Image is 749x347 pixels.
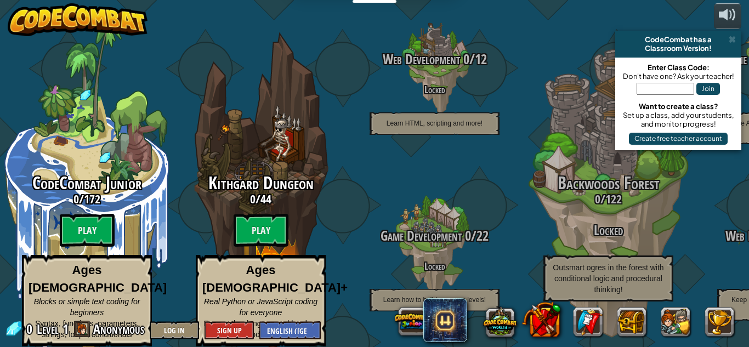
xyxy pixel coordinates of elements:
span: 0 [250,191,256,207]
button: Adjust volume [714,3,741,29]
div: Don't have one? Ask your teacher! [621,72,736,81]
btn: Play [234,214,288,247]
span: 22 [476,226,489,245]
span: 44 [260,191,271,207]
strong: Ages [DEMOGRAPHIC_DATA] [29,263,167,294]
span: Syntax, functions, parameters, strings, loops, conditionals [35,319,139,339]
span: 0 [73,191,79,207]
button: Join [696,83,720,95]
h4: Locked [348,84,521,95]
div: Set up a class, add your students, and monitor progress! [621,111,736,128]
span: 122 [605,191,622,207]
span: Outsmart ogres in the forest with conditional logic and procedural thinking! [553,263,663,294]
button: Create free teacher account [629,133,728,145]
strong: Ages [DEMOGRAPHIC_DATA]+ [202,263,348,294]
span: CodeCombat Junior [32,171,141,195]
span: Learn HTML, scripting and more! [387,120,483,127]
span: 0 [26,320,36,338]
button: Log In [150,321,199,339]
span: Blocks or simple text coding for beginners [34,297,140,317]
button: Sign Up [205,321,254,339]
h3: Locked [521,223,695,238]
span: 0 [460,50,469,69]
span: Backwoods Forest [558,171,660,195]
span: Web Development [383,50,460,69]
span: Game Development [381,226,462,245]
span: 0 [595,191,600,207]
span: Learn how to build your own levels! [383,296,486,304]
img: CodeCombat - Learn how to code by playing a game [8,3,148,36]
h3: / [174,192,348,206]
span: Escape the dungeon and level up your coding skills! [204,319,318,339]
h3: / [521,192,695,206]
btn: Play [60,214,115,247]
h3: / [348,229,521,243]
span: 12 [475,50,487,69]
span: Anonymous [93,320,144,338]
span: Real Python or JavaScript coding for everyone [204,297,317,317]
div: Classroom Version! [620,44,737,53]
h4: Locked [348,261,521,271]
div: Enter Class Code: [621,63,736,72]
div: Want to create a class? [621,102,736,111]
div: CodeCombat has a [620,35,737,44]
span: 0 [462,226,471,245]
h3: / [348,52,521,67]
span: 172 [84,191,100,207]
span: Kithgard Dungeon [208,171,314,195]
span: 1 [63,320,69,338]
span: Level [37,320,59,338]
